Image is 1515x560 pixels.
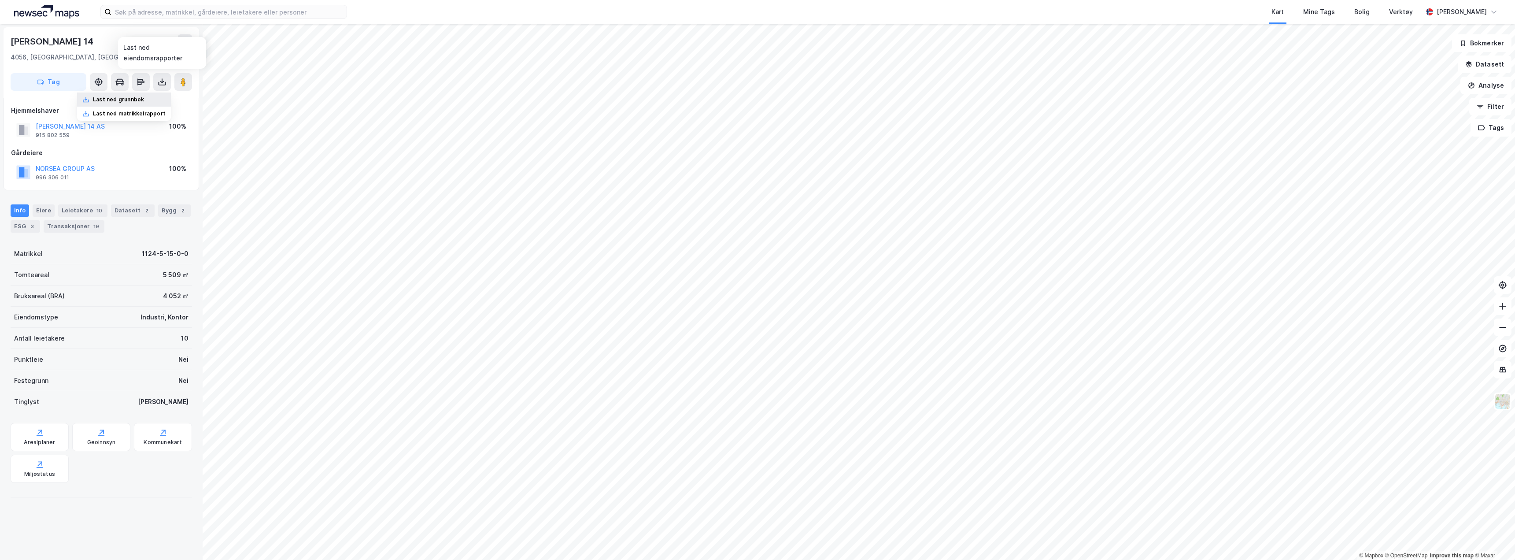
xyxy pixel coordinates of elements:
div: Nei [178,354,188,365]
div: 10 [95,206,104,215]
div: Last ned grunnbok [93,96,144,103]
button: Filter [1469,98,1511,115]
button: Tags [1471,119,1511,137]
div: Info [11,204,29,217]
div: 19 [92,222,101,231]
div: Tinglyst [14,397,39,407]
div: 2 [178,206,187,215]
div: Tomteareal [14,270,49,280]
div: Verktøy [1389,7,1413,17]
div: Eiendomstype [14,312,58,323]
div: 915 802 559 [36,132,70,139]
div: Sola, 5/15 [162,52,192,63]
div: Matrikkel [14,248,43,259]
img: Z [1494,393,1511,410]
div: Leietakere [58,204,107,217]
button: Analyse [1460,77,1511,94]
div: Hjemmelshaver [11,105,192,116]
div: 10 [181,333,188,344]
div: Antall leietakere [14,333,65,344]
a: OpenStreetMap [1385,553,1428,559]
div: Transaksjoner [44,220,104,233]
a: Improve this map [1430,553,1474,559]
div: 2 [142,206,151,215]
div: Industri, Kontor [140,312,188,323]
div: Punktleie [14,354,43,365]
div: Arealplaner [24,439,55,446]
div: [PERSON_NAME] [1437,7,1487,17]
div: Nei [178,375,188,386]
button: Tag [11,73,86,91]
div: Eiere [33,204,55,217]
a: Mapbox [1359,553,1383,559]
button: Datasett [1458,56,1511,73]
button: Bokmerker [1452,34,1511,52]
img: logo.a4113a55bc3d86da70a041830d287a7e.svg [14,5,79,19]
div: Kontrollprogram for chat [1471,518,1515,560]
div: 5 509 ㎡ [163,270,188,280]
div: 100% [169,121,186,132]
div: ESG [11,220,40,233]
div: Bygg [158,204,191,217]
div: Kart [1271,7,1284,17]
iframe: Chat Widget [1471,518,1515,560]
div: Datasett [111,204,155,217]
div: Mine Tags [1303,7,1335,17]
div: 3 [28,222,37,231]
div: Bruksareal (BRA) [14,291,65,301]
input: Søk på adresse, matrikkel, gårdeiere, leietakere eller personer [111,5,347,19]
div: Miljøstatus [24,471,55,478]
div: 996 306 011 [36,174,69,181]
div: 4056, [GEOGRAPHIC_DATA], [GEOGRAPHIC_DATA] [11,52,162,63]
div: 4 052 ㎡ [163,291,188,301]
div: 1124-5-15-0-0 [142,248,188,259]
div: Geoinnsyn [87,439,116,446]
div: [PERSON_NAME] [138,397,188,407]
div: Last ned matrikkelrapport [93,110,166,117]
div: Bolig [1354,7,1370,17]
div: 100% [169,163,186,174]
div: Kommunekart [144,439,182,446]
div: [PERSON_NAME] 14 [11,34,95,48]
div: Gårdeiere [11,148,192,158]
div: Festegrunn [14,375,48,386]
